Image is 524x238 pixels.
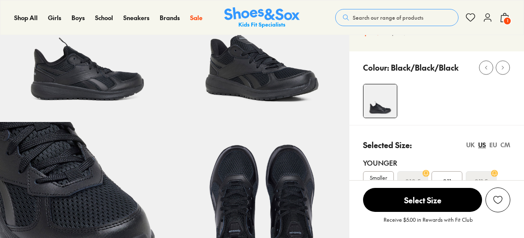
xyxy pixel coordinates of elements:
s: 011.5 [474,176,488,187]
a: School [95,13,113,22]
div: UK [466,140,475,149]
p: Black/Black/Black [391,62,458,73]
a: Girls [48,13,61,22]
span: Select Size [363,188,482,212]
a: Sale [190,13,202,22]
button: 1 [500,8,510,27]
a: Shoes & Sox [224,7,300,28]
button: Search our range of products [335,9,458,26]
span: 1 [503,17,512,25]
span: 011 [443,176,451,187]
p: Colour: [363,62,389,73]
div: EU [489,140,497,149]
img: 4-474430_1 [363,84,397,118]
button: Add to Wishlist [485,187,510,212]
div: CM [500,140,510,149]
div: Younger [363,158,510,168]
a: Brands [160,13,180,22]
a: Shop All [14,13,38,22]
a: Sneakers [123,13,149,22]
img: SNS_Logo_Responsive.svg [224,7,300,28]
s: 010.5 [405,176,421,187]
p: Receive $5.00 in Rewards with Fit Club [384,216,473,231]
a: Boys [71,13,85,22]
p: Selected Size: [363,139,412,151]
span: Search our range of products [353,14,423,21]
button: Select Size [363,187,482,212]
div: US [478,140,486,149]
span: Smaller Sizes [363,174,393,189]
